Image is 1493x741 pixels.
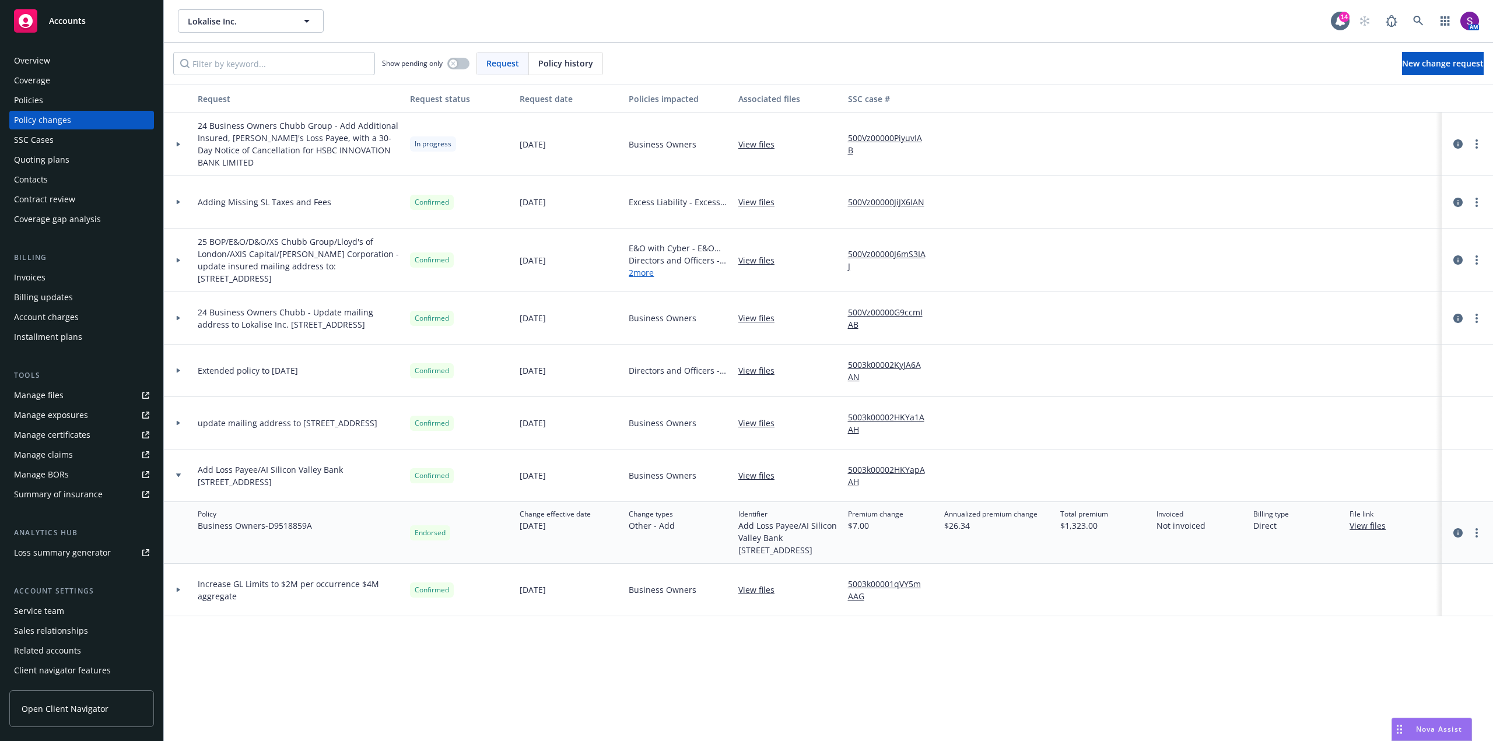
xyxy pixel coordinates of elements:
div: Toggle Row Expanded [164,229,193,292]
div: Toggle Row Expanded [164,345,193,397]
div: Client navigator features [14,661,111,680]
span: Business Owners - D9518859A [198,519,312,532]
a: Switch app [1434,9,1457,33]
span: E&O with Cyber - E&O with Cyber [629,242,729,254]
span: File link [1350,509,1395,519]
a: Loss summary generator [9,543,154,562]
button: Nova Assist [1392,718,1472,741]
span: Business Owners [629,469,696,482]
span: $1,323.00 [1060,519,1108,532]
div: Toggle Row Expanded [164,292,193,345]
span: Show pending only [382,58,443,68]
a: Sales relationships [9,621,154,640]
span: Confirmed [415,197,449,208]
button: Request date [515,85,625,113]
a: 2 more [629,266,729,279]
a: 5003k00002HKYapAAH [848,463,935,488]
span: [DATE] [520,364,546,377]
div: Invoices [14,268,45,287]
a: more [1470,195,1484,209]
span: Nova Assist [1416,724,1462,734]
span: Lokalise Inc. [188,15,289,27]
span: Billing type [1253,509,1289,519]
span: update mailing address to [STREET_ADDRESS] [198,417,377,429]
div: Request [198,93,401,105]
div: Quoting plans [14,150,69,169]
span: Add Loss Payee/AI Silicon Valley Bank [STREET_ADDRESS] [198,463,401,488]
span: Accounts [49,16,86,26]
span: Invoiced [1156,509,1205,519]
span: [DATE] [520,584,546,596]
div: Toggle Row Expanded [164,564,193,616]
span: Business Owners [629,312,696,324]
a: Policies [9,91,154,110]
a: View files [738,469,784,482]
span: [DATE] [520,196,546,208]
a: View files [738,417,784,429]
a: Report a Bug [1380,9,1403,33]
a: Installment plans [9,328,154,346]
a: View files [738,196,784,208]
span: [DATE] [520,519,591,532]
span: Confirmed [415,366,449,376]
div: Request status [410,93,510,105]
div: Billing [9,252,154,264]
a: circleInformation [1451,253,1465,267]
div: Toggle Row Expanded [164,397,193,449]
span: Business Owners [629,138,696,150]
div: Manage claims [14,445,73,464]
span: Policy history [538,57,593,69]
a: 500Vz00000PiyuvIAB [848,132,935,156]
div: 14 [1339,12,1350,22]
a: circleInformation [1451,195,1465,209]
div: Tools [9,370,154,381]
div: Installment plans [14,328,82,346]
span: Confirmed [415,470,449,481]
a: Service team [9,602,154,620]
a: Quoting plans [9,150,154,169]
div: Toggle Row Expanded [164,176,193,229]
a: more [1470,137,1484,151]
span: Premium change [848,509,903,519]
span: [DATE] [520,417,546,429]
button: Request status [405,85,515,113]
span: $26.34 [944,519,1038,532]
span: Change effective date [520,509,591,519]
span: Change types [629,509,675,519]
a: Manage certificates [9,426,154,444]
span: Excess Liability - Excess - D&O ($2mil) [629,196,729,208]
div: Policy changes [14,111,71,129]
a: Manage BORs [9,465,154,484]
a: circleInformation [1451,137,1465,151]
a: View files [738,584,784,596]
div: Service team [14,602,64,620]
a: View files [1350,519,1395,532]
span: [DATE] [520,469,546,482]
div: Drag to move [1392,718,1407,740]
div: Coverage [14,71,50,90]
div: SSC case # [848,93,935,105]
span: In progress [415,139,451,149]
div: Manage files [14,386,64,405]
span: Add Loss Payee/AI Silicon Valley Bank [STREET_ADDRESS] [738,519,839,556]
span: 24 Business Owners Chubb - Update mailing address to Lokalise Inc. [STREET_ADDRESS] [198,306,401,331]
span: [DATE] [520,254,546,266]
div: Account settings [9,585,154,597]
div: Manage certificates [14,426,90,444]
span: Confirmed [415,585,449,595]
span: Directors and Officers - Directors and Officers [629,254,729,266]
span: Confirmed [415,255,449,265]
a: View files [738,254,784,266]
span: 25 BOP/E&O/D&O/XS Chubb Group/Lloyd's of London/AXIS Capital/[PERSON_NAME] Corporation - update i... [198,236,401,285]
span: Open Client Navigator [22,703,108,715]
div: Contacts [14,170,48,189]
a: 500Vz00000G9ccmIAB [848,306,935,331]
div: Contract review [14,190,75,209]
span: Business Owners [629,584,696,596]
span: Total premium [1060,509,1108,519]
a: 5003k00002KyJA6AAN [848,359,935,383]
span: Annualized premium change [944,509,1038,519]
a: View files [738,312,784,324]
span: Endorsed [415,528,446,538]
span: [DATE] [520,312,546,324]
